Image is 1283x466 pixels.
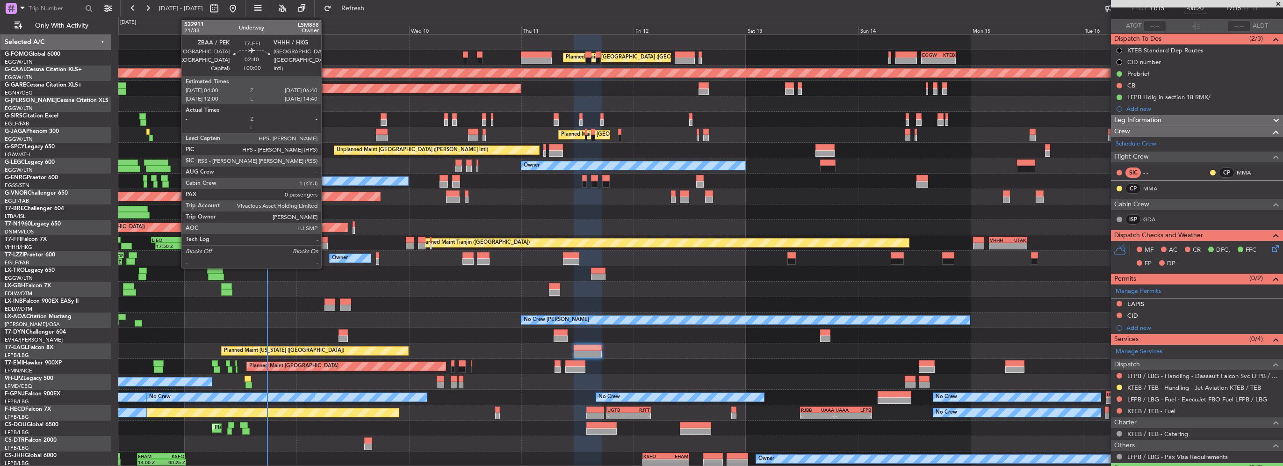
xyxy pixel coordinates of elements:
[5,329,26,335] span: T7-DYN
[5,453,25,459] span: CS-JHH
[1114,359,1140,370] span: Dispatch
[5,144,55,150] a: G-SPCYLegacy 650
[1127,81,1135,89] div: CB
[938,58,955,64] div: -
[5,182,29,189] a: EGSS/STN
[1246,246,1256,255] span: FFC
[5,268,25,273] span: LX-TRO
[5,67,26,73] span: G-GAAL
[1145,246,1153,255] span: MF
[1143,215,1164,224] a: GDA
[5,437,57,443] a: CS-DTRFalcon 2000
[5,98,57,103] span: G-[PERSON_NAME]
[643,459,666,465] div: -
[1114,34,1161,44] span: Dispatch To-Dos
[5,290,32,297] a: EDLW/DTM
[5,82,82,88] a: G-GARECessna Citation XLS+
[801,413,817,419] div: -
[938,52,955,58] div: KTEB
[1114,230,1203,241] span: Dispatch Checks and Weather
[5,345,53,350] a: T7-EAGLFalcon 8X
[1114,440,1135,451] span: Others
[138,453,161,459] div: EHAM
[152,237,178,243] div: LIEO
[162,459,185,465] div: 00:25 Z
[5,113,58,119] a: G-SIRSCitation Excel
[5,244,32,251] a: VHHH/HKG
[178,237,203,243] div: ZSSS
[1114,115,1161,126] span: Leg Information
[5,51,60,57] a: G-FOMOGlobal 6000
[858,26,971,34] div: Sun 14
[801,407,817,413] div: RJBB
[1116,139,1156,149] a: Schedule Crew
[1219,167,1234,178] div: CP
[5,252,55,258] a: T7-LZZIPraetor 600
[922,52,938,58] div: EGGW
[1226,4,1241,14] span: 17:15
[5,74,33,81] a: EGGW/LTN
[5,376,23,381] span: 9H-LPZ
[598,390,620,404] div: No Crew
[1125,183,1141,194] div: CP
[5,268,55,273] a: LX-TROLegacy 650
[409,26,521,34] div: Wed 10
[1126,105,1278,113] div: Add new
[1127,430,1188,438] a: KTEB / TEB - Catering
[213,52,230,58] div: EGGW
[1127,312,1138,320] div: CID
[1127,58,1161,66] div: CID number
[1249,273,1263,283] span: (0/2)
[1237,168,1258,177] a: MMA
[936,390,957,404] div: No Crew
[853,413,871,419] div: -
[5,391,60,397] a: F-GPNJFalcon 900EX
[1114,274,1136,284] span: Permits
[5,206,24,211] span: T7-BRE
[5,113,22,119] span: G-SIRS
[184,26,296,34] div: Mon 8
[1243,4,1258,14] span: ELDT
[1143,184,1164,193] a: MMA
[1144,21,1166,32] input: --:--
[1008,237,1026,243] div: UTAK
[215,421,362,435] div: Planned Maint [GEOGRAPHIC_DATA] ([GEOGRAPHIC_DATA])
[5,51,29,57] span: G-FOMO
[5,136,33,143] a: EGGW/LTN
[1127,372,1278,380] a: LFPB / LBG - Handling - Dassault Falcon Svc LFPB / LBG
[1169,246,1177,255] span: AC
[72,26,184,34] div: Sun 7
[666,459,688,465] div: -
[5,98,108,103] a: G-[PERSON_NAME]Cessna Citation XLS
[746,26,858,34] div: Sat 13
[1253,22,1268,31] span: ALDT
[5,283,51,289] a: LX-GBHFalcon 7X
[187,174,208,188] div: No Crew
[990,237,1008,243] div: VHHH
[249,359,339,373] div: Planned Maint [GEOGRAPHIC_DATA]
[5,120,29,127] a: EGLF/FAB
[319,1,375,16] button: Refresh
[5,105,33,112] a: EGGW/LTN
[5,197,29,204] a: EGLF/FAB
[1127,300,1144,308] div: EAPIS
[5,151,30,158] a: LGAV/ATH
[5,352,29,359] a: LFPB/LBG
[230,52,247,58] div: KTEB
[1127,46,1204,54] div: KTEB Standard Dep Routes
[5,422,58,428] a: CS-DOUGlobal 6500
[5,376,53,381] a: 9H-LPZLegacy 500
[817,413,834,419] div: -
[156,243,182,249] div: 17:50 Z
[1107,392,1125,397] div: UCFM
[333,5,373,12] span: Refresh
[643,453,666,459] div: KSFO
[159,4,203,13] span: [DATE] - [DATE]
[607,413,629,419] div: -
[1149,4,1164,14] span: 11:15
[5,190,68,196] a: G-VNORChallenger 650
[1116,347,1162,357] a: Manage Services
[1114,152,1149,162] span: Flight Crew
[990,243,1008,249] div: -
[5,329,66,335] a: T7-DYNChallenger 604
